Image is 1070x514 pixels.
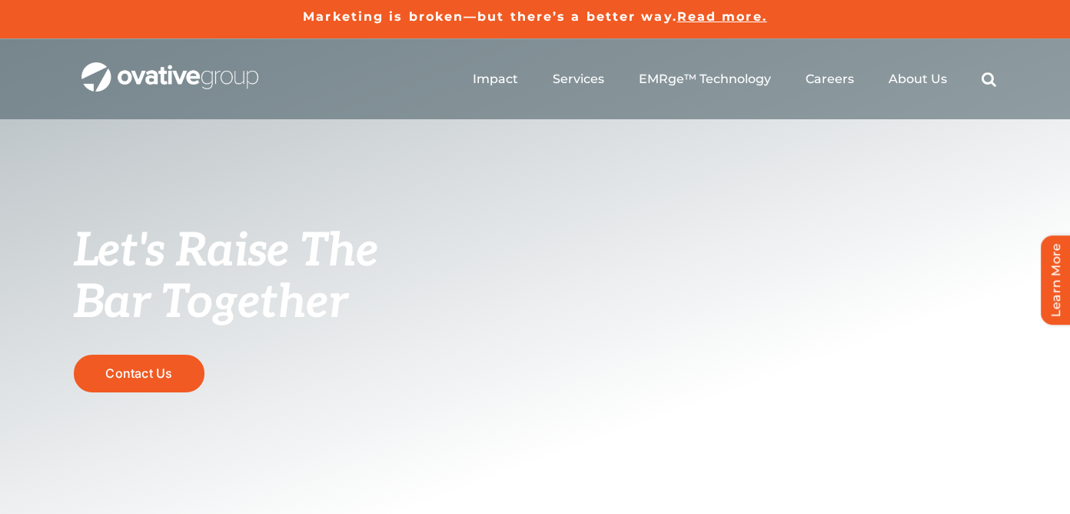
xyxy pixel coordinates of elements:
[553,72,604,87] a: Services
[81,61,258,75] a: OG_Full_horizontal_WHT
[982,72,996,87] a: Search
[473,72,518,87] a: Impact
[639,72,771,87] a: EMRge™ Technology
[303,9,677,24] a: Marketing is broken—but there’s a better way.
[74,275,347,331] span: Bar Together
[74,224,379,279] span: Let's Raise The
[677,9,767,24] a: Read more.
[105,366,172,381] span: Contact Us
[806,72,854,87] a: Careers
[889,72,947,87] a: About Us
[473,55,996,104] nav: Menu
[74,355,204,392] a: Contact Us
